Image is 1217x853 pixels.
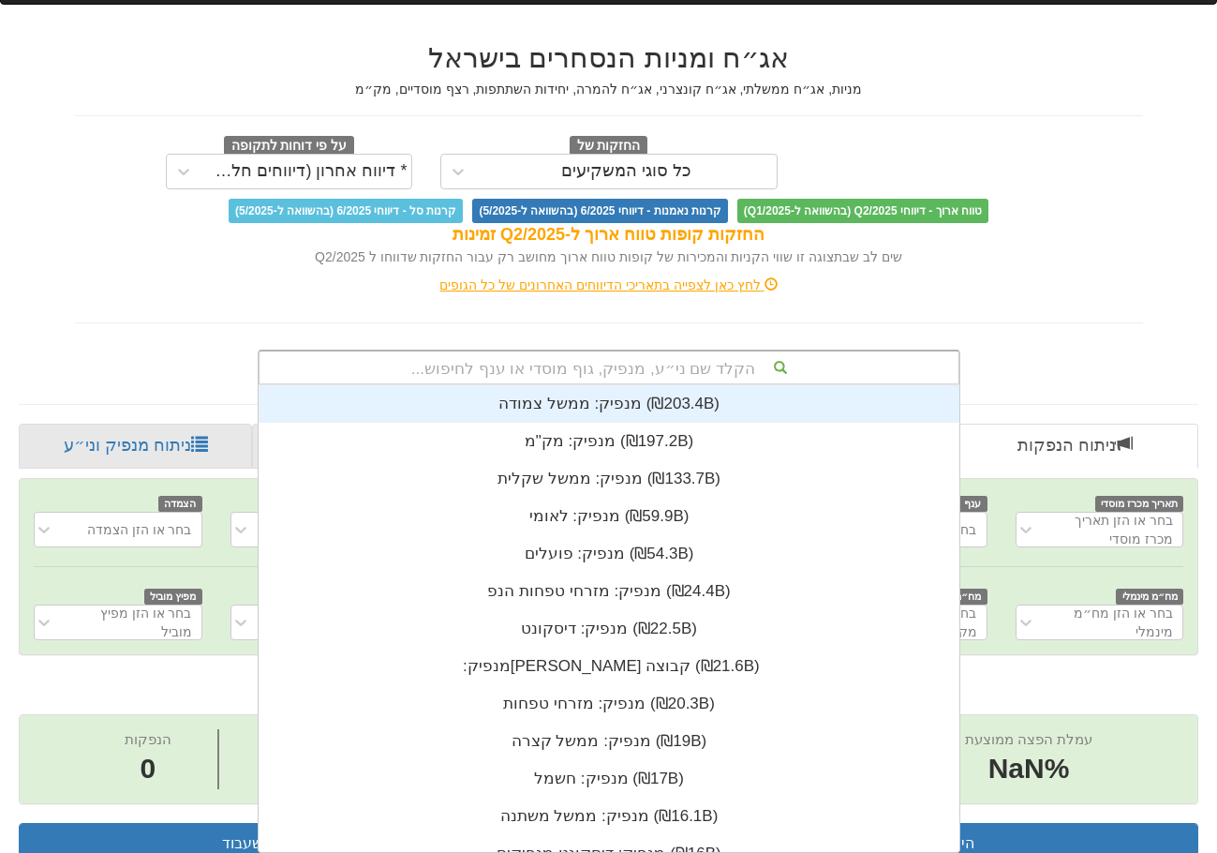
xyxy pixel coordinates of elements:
[1116,589,1183,605] span: מח״מ מינמלי
[259,498,959,535] div: מנפיק: ‏לאומי ‎(₪59.9B)‎
[965,731,1092,747] span: עמלת הפצה ממוצעת
[259,685,959,723] div: מנפיק: ‏מזרחי טפחות ‎(₪20.3B)‎
[472,199,727,223] span: קרנות נאמנות - דיווחי 6/2025 (בהשוואה ל-5/2025)
[259,573,959,610] div: מנפיק: ‏מזרחי טפחות הנפ ‎(₪24.4B)‎
[259,798,959,835] div: מנפיק: ‏ממשל משתנה ‎(₪16.1B)‎
[953,424,1198,469] a: ניתוח הנפקות
[144,589,202,605] span: מפיץ מוביל
[125,749,171,789] span: 0
[125,731,171,747] span: הנפקות
[561,162,691,181] div: כל סוגי המשקיעים
[87,520,192,539] div: בחר או הזן הצמדה
[75,42,1143,73] h2: אג״ח ומניות הנסחרים בישראל
[1047,511,1174,548] div: בחר או הזן תאריך מכרז מוסדי
[570,136,648,157] span: החזקות של
[75,82,1143,97] h5: מניות, אג״ח ממשלתי, אג״ח קונצרני, אג״ח להמרה, יחידות השתתפות, רצף מוסדיים, מק״מ
[1095,496,1183,512] span: תאריך מכרז מוסדי
[259,460,959,498] div: מנפיק: ‏ממשל שקלית ‎(₪133.7B)‎
[66,604,192,641] div: בחר או הזן מפיץ מוביל
[61,276,1157,294] div: לחץ כאן לצפייה בתאריכי הדיווחים האחרונים של כל הגופים
[737,199,988,223] span: טווח ארוך - דיווחי Q2/2025 (בהשוואה ל-Q1/2025)
[259,423,959,460] div: מנפיק: ‏מק"מ ‎(₪197.2B)‎
[19,424,252,469] a: ניתוח מנפיק וני״ע
[259,385,959,423] div: מנפיק: ‏ממשל צמודה ‎(₪203.4B)‎
[259,535,959,573] div: מנפיק: ‏פועלים ‎(₪54.3B)‎
[259,760,959,798] div: מנפיק: ‏חשמל ‎(₪17B)‎
[259,610,959,648] div: מנפיק: ‏דיסקונט ‎(₪22.5B)‎
[965,749,1092,789] span: NaN%
[260,352,958,383] div: הקלד שם ני״ע, מנפיק, גוף מוסדי או ענף לחיפוש...
[252,424,491,469] a: פרופיל משקיע
[224,136,354,157] span: על פי דוחות לתקופה
[19,674,1198,705] h2: ניתוח הנפקות
[259,648,959,685] div: מנפיק: ‏[PERSON_NAME] קבוצה ‎(₪21.6B)‎
[75,247,1143,266] div: שים לב שבתצוגה זו שווי הקניות והמכירות של קופות טווח ארוך מחושב רק עבור החזקות שדווחו ל Q2/2025
[958,496,987,512] span: ענף
[259,723,959,760] div: מנפיק: ‏ממשל קצרה ‎(₪19B)‎
[229,199,463,223] span: קרנות סל - דיווחי 6/2025 (בהשוואה ל-5/2025)
[75,223,1143,247] div: החזקות קופות טווח ארוך ל-Q2/2025 זמינות
[205,162,408,181] div: * דיווח אחרון (דיווחים חלקיים)
[158,496,202,512] span: הצמדה
[1047,604,1174,641] div: בחר או הזן מח״מ מינמלי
